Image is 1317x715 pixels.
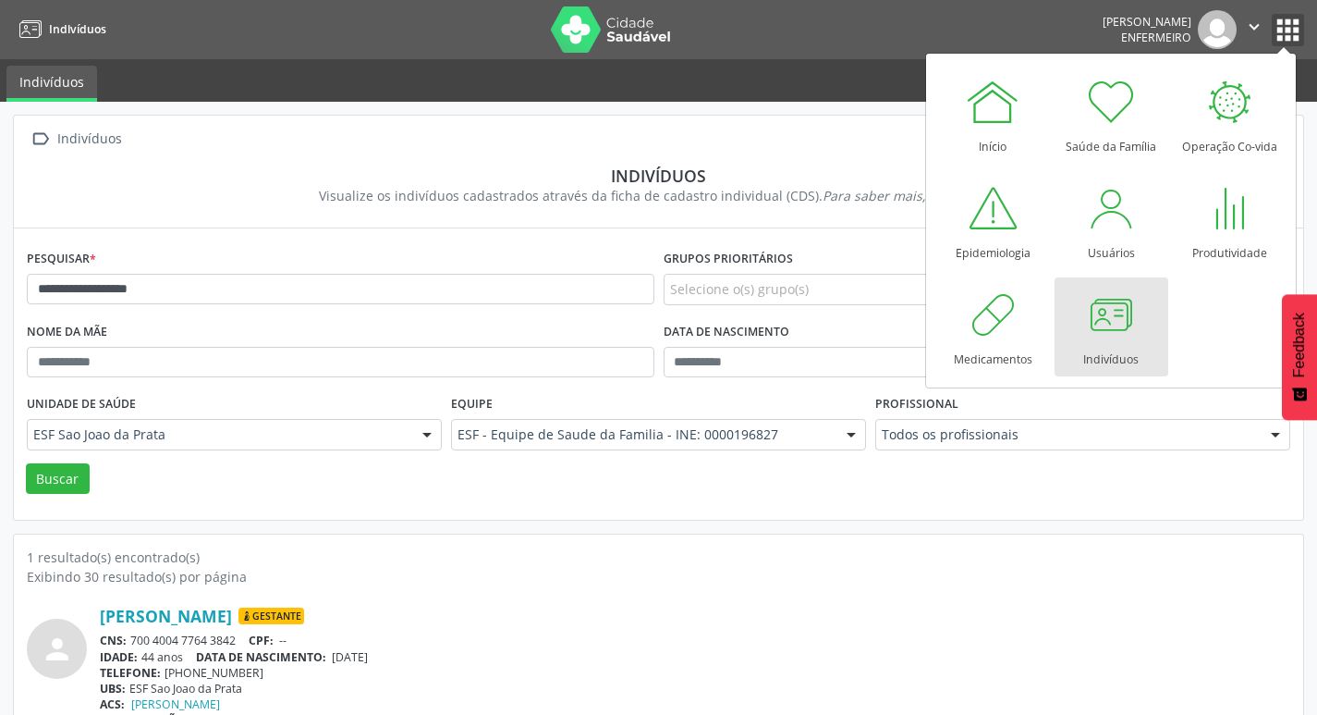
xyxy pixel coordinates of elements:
[1291,313,1308,377] span: Feedback
[13,14,106,44] a: Indivíduos
[100,649,1290,665] div: 44 anos
[1282,294,1317,420] button: Feedback - Mostrar pesquisa
[100,681,126,697] span: UBS:
[936,65,1050,164] a: Início
[1173,171,1287,270] a: Produtividade
[27,567,1290,586] div: Exibindo 30 resultado(s) por página
[882,425,1252,444] span: Todos os profissionais
[100,606,232,626] a: [PERSON_NAME]
[457,425,828,444] span: ESF - Equipe de Saude da Familia - INE: 0000196827
[1121,30,1191,45] span: Enfermeiro
[27,245,96,274] label: Pesquisar
[1173,65,1287,164] a: Operação Co-vida
[332,649,368,665] span: [DATE]
[936,171,1050,270] a: Epidemiologia
[100,681,1290,697] div: ESF Sao Joao da Prata
[1055,277,1168,376] a: Indivíduos
[40,186,1277,205] div: Visualize os indivíduos cadastrados através da ficha de cadastro individual (CDS).
[1198,10,1237,49] img: img
[100,697,125,712] span: ACS:
[26,463,90,495] button: Buscar
[27,390,136,419] label: Unidade de saúde
[1055,171,1168,270] a: Usuários
[1237,10,1272,49] button: 
[875,390,958,419] label: Profissional
[100,665,161,681] span: TELEFONE:
[823,187,998,204] i: Para saber mais,
[238,608,304,624] span: Gestante
[27,318,107,347] label: Nome da mãe
[27,126,54,153] i: 
[49,21,106,37] span: Indivíduos
[1103,14,1191,30] div: [PERSON_NAME]
[664,318,789,347] label: Data de nascimento
[27,548,1290,567] div: 1 resultado(s) encontrado(s)
[100,665,1290,681] div: [PHONE_NUMBER]
[249,633,274,648] span: CPF:
[6,66,97,102] a: Indivíduos
[131,697,220,712] a: [PERSON_NAME]
[1272,14,1304,46] button: apps
[40,166,1277,186] div: Indivíduos
[100,633,127,648] span: CNS:
[54,126,125,153] div: Indivíduos
[451,390,493,419] label: Equipe
[41,633,74,666] i: person
[279,633,287,648] span: --
[100,649,138,665] span: IDADE:
[33,425,404,444] span: ESF Sao Joao da Prata
[100,633,1290,648] div: 700 4004 7764 3842
[670,279,809,299] span: Selecione o(s) grupo(s)
[196,649,326,665] span: DATA DE NASCIMENTO:
[1055,65,1168,164] a: Saúde da Família
[936,277,1050,376] a: Medicamentos
[1244,17,1264,37] i: 
[664,245,793,274] label: Grupos prioritários
[27,126,125,153] a:  Indivíduos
